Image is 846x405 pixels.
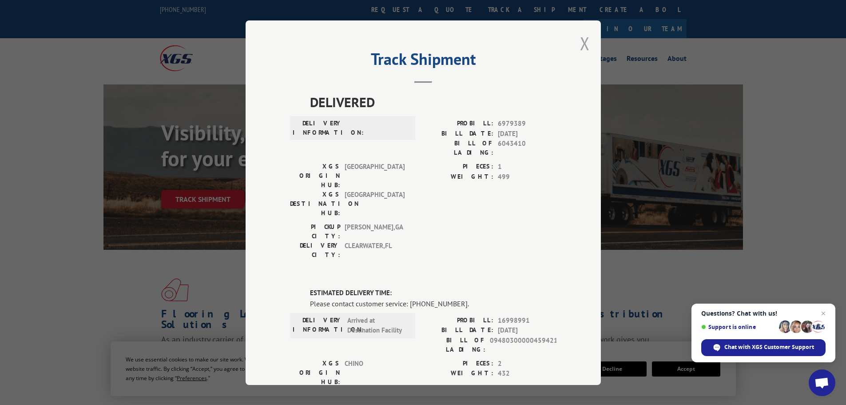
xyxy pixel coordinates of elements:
[423,358,493,369] label: PIECES:
[310,298,556,309] div: Please contact customer service: [PHONE_NUMBER].
[290,53,556,70] h2: Track Shipment
[345,358,405,386] span: CHINO
[701,324,776,330] span: Support is online
[423,369,493,379] label: WEIGHT:
[498,139,556,157] span: 6043410
[701,339,826,356] div: Chat with XGS Customer Support
[290,162,340,190] label: XGS ORIGIN HUB:
[423,162,493,172] label: PIECES:
[423,325,493,336] label: BILL DATE:
[293,119,343,137] label: DELIVERY INFORMATION:
[498,162,556,172] span: 1
[290,190,340,218] label: XGS DESTINATION HUB:
[498,358,556,369] span: 2
[498,369,556,379] span: 432
[345,162,405,190] span: [GEOGRAPHIC_DATA]
[310,92,556,112] span: DELIVERED
[290,222,340,241] label: PICKUP CITY:
[423,128,493,139] label: BILL DATE:
[701,310,826,317] span: Questions? Chat with us!
[580,32,590,55] button: Close modal
[809,369,835,396] div: Open chat
[345,190,405,218] span: [GEOGRAPHIC_DATA]
[423,335,485,354] label: BILL OF LADING:
[310,288,556,298] label: ESTIMATED DELIVERY TIME:
[347,315,407,335] span: Arrived at Destination Facility
[498,119,556,129] span: 6979389
[498,128,556,139] span: [DATE]
[490,335,556,354] span: 09480300000459421
[423,139,493,157] label: BILL OF LADING:
[498,172,556,182] span: 499
[498,315,556,325] span: 16998991
[290,358,340,386] label: XGS ORIGIN HUB:
[423,172,493,182] label: WEIGHT:
[498,325,556,336] span: [DATE]
[293,315,343,335] label: DELIVERY INFORMATION:
[345,222,405,241] span: [PERSON_NAME] , GA
[818,308,829,319] span: Close chat
[290,241,340,260] label: DELIVERY CITY:
[423,119,493,129] label: PROBILL:
[423,315,493,325] label: PROBILL:
[345,241,405,260] span: CLEARWATER , FL
[724,343,814,351] span: Chat with XGS Customer Support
